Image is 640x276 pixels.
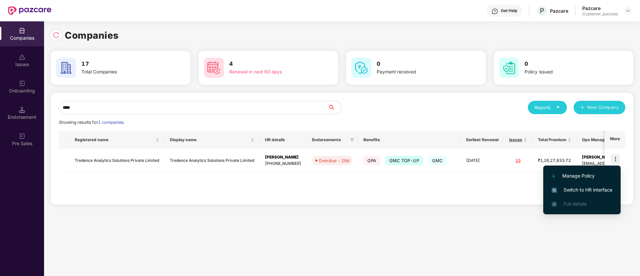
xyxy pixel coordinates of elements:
span: New Company [587,104,619,111]
img: New Pazcare Logo [8,6,51,15]
span: filter [349,136,355,144]
span: 1 companies. [98,120,125,125]
div: [PHONE_NUMBER] [265,161,301,167]
span: Total Premium [538,137,566,143]
img: svg+xml;base64,PHN2ZyB4bWxucz0iaHR0cDovL3d3dy53My5vcmcvMjAwMC9zdmciIHdpZHRoPSI2MCIgaGVpZ2h0PSI2MC... [499,58,519,78]
span: Full details [564,201,587,207]
div: Customer_success [582,11,618,17]
img: svg+xml;base64,PHN2ZyB3aWR0aD0iMjAiIGhlaWdodD0iMjAiIHZpZXdCb3g9IjAgMCAyMCAyMCIgZmlsbD0ibm9uZSIgeG... [19,133,25,140]
h3: 0 [377,60,461,68]
span: GMC TOP-UP [385,156,423,165]
div: Policy issued [525,68,609,76]
img: icon [611,154,620,164]
div: Total Companies [81,68,166,76]
td: [DATE] [461,149,504,173]
img: svg+xml;base64,PHN2ZyB4bWxucz0iaHR0cDovL3d3dy53My5vcmcvMjAwMC9zdmciIHdpZHRoPSI2MCIgaGVpZ2h0PSI2MC... [351,58,371,78]
img: svg+xml;base64,PHN2ZyB3aWR0aD0iMTQuNSIgaGVpZ2h0PSIxNC41IiB2aWV3Qm94PSIwIDAgMTYgMTYiIGZpbGw9Im5vbm... [19,106,25,113]
img: svg+xml;base64,PHN2ZyB4bWxucz0iaHR0cDovL3d3dy53My5vcmcvMjAwMC9zdmciIHdpZHRoPSI2MCIgaGVpZ2h0PSI2MC... [56,58,76,78]
th: More [605,131,625,149]
th: Registered name [69,131,165,149]
h3: 0 [525,60,609,68]
th: Total Premium [533,131,577,149]
img: svg+xml;base64,PHN2ZyB4bWxucz0iaHR0cDovL3d3dy53My5vcmcvMjAwMC9zdmciIHdpZHRoPSIxMi4yMDEiIGhlaWdodD... [552,174,556,178]
img: svg+xml;base64,PHN2ZyB4bWxucz0iaHR0cDovL3d3dy53My5vcmcvMjAwMC9zdmciIHdpZHRoPSI2MCIgaGVpZ2h0PSI2MC... [204,58,224,78]
div: Renewal in next 60 days [229,68,313,76]
span: P [540,7,544,15]
button: search [328,101,342,114]
img: svg+xml;base64,PHN2ZyBpZD0iSGVscC0zMngzMiIgeG1sbnM9Imh0dHA6Ly93d3cudzMub3JnLzIwMDAvc3ZnIiB3aWR0aD... [492,8,498,15]
td: Tredence Analytics Solutions Private Limited [69,149,165,173]
span: filter [350,138,354,142]
span: Showing results for [59,120,125,125]
span: Endorsements [312,137,347,143]
span: Issues [509,137,522,143]
img: svg+xml;base64,PHN2ZyB3aWR0aD0iMjAiIGhlaWdodD0iMjAiIHZpZXdCb3g9IjAgMCAyMCAyMCIgZmlsbD0ibm9uZSIgeG... [19,80,25,87]
span: Registered name [75,137,154,143]
img: svg+xml;base64,PHN2ZyB4bWxucz0iaHR0cDovL3d3dy53My5vcmcvMjAwMC9zdmciIHdpZHRoPSIxNi4zNjMiIGhlaWdodD... [552,202,557,207]
span: GMC [428,156,447,165]
th: Benefits [358,131,461,149]
td: Tredence Analytics Solutions Private Limited [165,149,260,173]
span: Manage Policy [552,172,612,180]
h3: 17 [81,60,166,68]
span: Display name [170,137,249,143]
div: Reports [535,104,560,111]
th: Earliest Renewal [461,131,504,149]
div: Pazcare [550,8,568,14]
img: svg+xml;base64,PHN2ZyBpZD0iRHJvcGRvd24tMzJ4MzIiIHhtbG5zPSJodHRwOi8vd3d3LnczLm9yZy8yMDAwL3N2ZyIgd2... [625,8,631,13]
h3: 4 [229,60,313,68]
div: Get Help [501,8,517,13]
span: GPA [363,156,380,165]
th: HR details [260,131,307,149]
th: Issues [504,131,533,149]
img: svg+xml;base64,PHN2ZyBpZD0iUmVsb2FkLTMyeDMyIiB4bWxucz0iaHR0cDovL3d3dy53My5vcmcvMjAwMC9zdmciIHdpZH... [53,32,59,38]
h1: Companies [65,28,119,43]
button: plusNew Company [574,101,625,114]
div: ₹1,26,27,833.72 [538,158,571,164]
img: svg+xml;base64,PHN2ZyB4bWxucz0iaHR0cDovL3d3dy53My5vcmcvMjAwMC9zdmciIHdpZHRoPSIxNiIgaGVpZ2h0PSIxNi... [552,188,557,193]
span: caret-down [556,105,560,109]
img: svg+xml;base64,PHN2ZyBpZD0iSXNzdWVzX2Rpc2FibGVkIiB4bWxucz0iaHR0cDovL3d3dy53My5vcmcvMjAwMC9zdmciIH... [19,54,25,60]
span: Switch to HR interface [552,186,612,194]
div: Payment received [377,68,461,76]
span: plus [580,105,585,110]
span: search [328,105,341,110]
div: Overdue - 28d [319,157,349,164]
th: Display name [165,131,260,149]
div: 15 [509,158,527,164]
img: svg+xml;base64,PHN2ZyBpZD0iQ29tcGFuaWVzIiB4bWxucz0iaHR0cDovL3d3dy53My5vcmcvMjAwMC9zdmciIHdpZHRoPS... [19,27,25,34]
div: Pazcare [582,5,618,11]
div: [PERSON_NAME] [265,154,301,161]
